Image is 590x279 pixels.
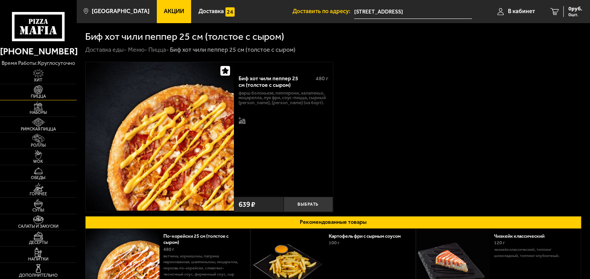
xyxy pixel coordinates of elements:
span: 0 шт. [568,12,582,17]
a: Меню- [128,46,147,53]
span: Доставить по адресу: [292,8,354,14]
a: По-корейски 25 см (толстое с сыром) [163,233,229,245]
span: Доставка [198,8,224,14]
span: 480 г [163,247,174,252]
span: 0 руб. [568,6,582,12]
button: Выбрать [284,197,333,212]
p: фарш болоньезе, пепперони, халапеньо, моцарелла, лук фри, соус-пицца, сырный [PERSON_NAME], [PERS... [239,91,328,105]
div: Биф хот чили пеппер 25 см (толстое с сыром) [239,75,310,88]
input: Ваш адрес доставки [354,5,472,19]
span: Акции [164,8,184,14]
span: 639 ₽ [239,201,255,208]
a: Чизкейк классический [494,233,551,239]
span: 100 г [329,240,340,245]
a: Биф хот чили пеппер 25 см (толстое с сыром) [86,62,234,212]
button: Рекомендованные товары [85,216,582,229]
span: проспект Большевиков 56 к. 3б , 1, к.1, п.1, кв.1 [354,5,472,19]
a: Доставка еды- [85,46,127,53]
img: 15daf4d41897b9f0e9f617042186c801.svg [225,7,235,17]
span: 120 г [494,240,505,245]
img: Биф хот чили пеппер 25 см (толстое с сыром) [86,62,234,211]
p: Чизкейк классический, топпинг шоколадный, топпинг клубничный. [494,247,575,259]
h1: Биф хот чили пеппер 25 см (толстое с сыром) [85,32,284,42]
span: В кабинет [508,8,535,14]
div: Биф хот чили пеппер 25 см (толстое с сыром) [170,46,296,54]
span: [GEOGRAPHIC_DATA] [92,8,150,14]
a: Пицца- [148,46,169,53]
span: 480 г [316,75,328,82]
a: Картофель фри с сырным соусом [329,233,407,239]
